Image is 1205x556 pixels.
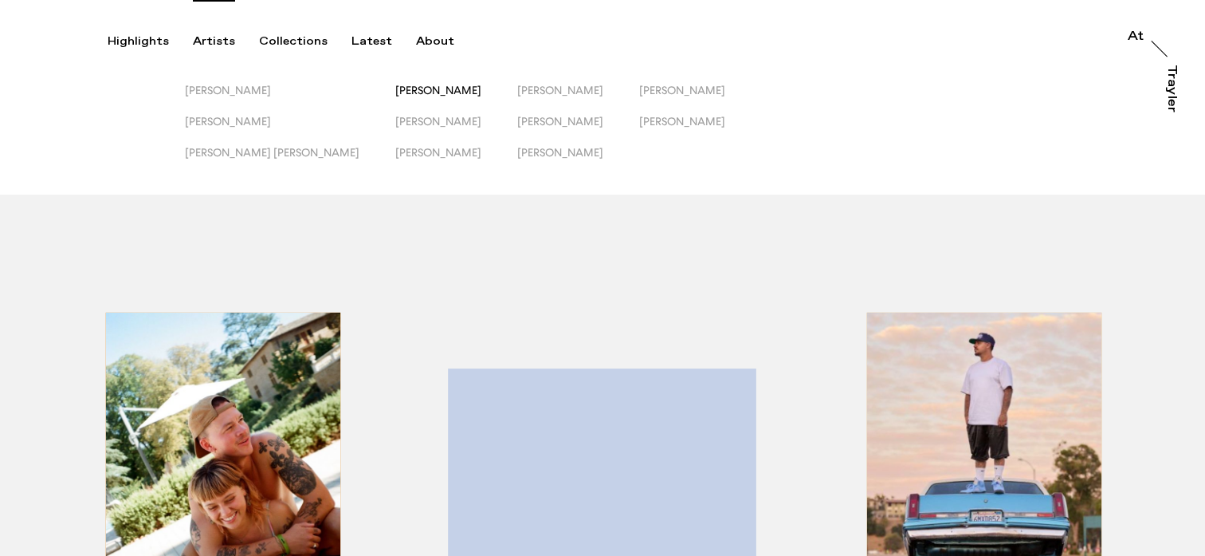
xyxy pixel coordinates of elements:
[517,115,603,128] span: [PERSON_NAME]
[517,84,603,97] span: [PERSON_NAME]
[351,34,416,49] button: Latest
[185,84,395,115] button: [PERSON_NAME]
[639,84,725,97] span: [PERSON_NAME]
[517,84,639,115] button: [PERSON_NAME]
[351,34,392,49] div: Latest
[416,34,454,49] div: About
[395,84,517,115] button: [PERSON_NAME]
[108,34,169,49] div: Highlights
[259,34,328,49] div: Collections
[193,34,259,49] button: Artists
[1165,65,1178,112] div: Trayler
[395,115,517,146] button: [PERSON_NAME]
[108,34,193,49] button: Highlights
[1162,65,1178,130] a: Trayler
[193,34,235,49] div: Artists
[639,115,725,128] span: [PERSON_NAME]
[259,34,351,49] button: Collections
[395,146,481,159] span: [PERSON_NAME]
[395,115,481,128] span: [PERSON_NAME]
[517,146,639,177] button: [PERSON_NAME]
[185,115,395,146] button: [PERSON_NAME]
[395,146,517,177] button: [PERSON_NAME]
[395,84,481,97] span: [PERSON_NAME]
[185,146,359,159] span: [PERSON_NAME] [PERSON_NAME]
[639,115,761,146] button: [PERSON_NAME]
[185,146,395,177] button: [PERSON_NAME] [PERSON_NAME]
[185,84,271,97] span: [PERSON_NAME]
[517,115,639,146] button: [PERSON_NAME]
[639,84,761,115] button: [PERSON_NAME]
[517,146,603,159] span: [PERSON_NAME]
[1128,30,1144,46] a: At
[185,115,271,128] span: [PERSON_NAME]
[416,34,478,49] button: About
